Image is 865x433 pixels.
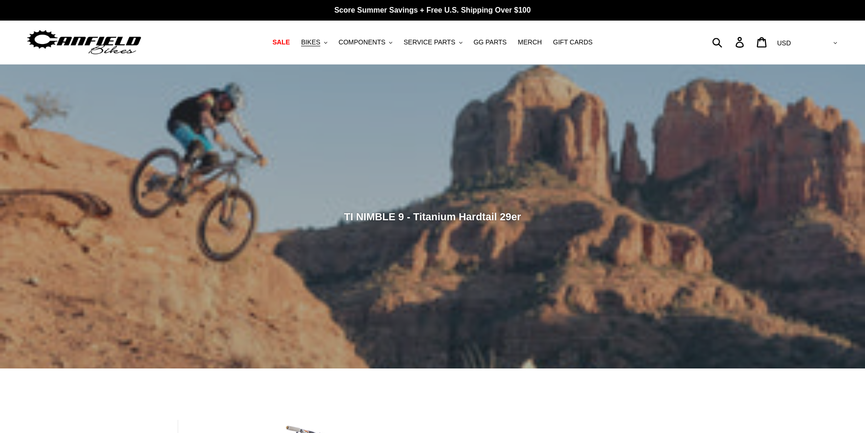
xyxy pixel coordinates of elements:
button: COMPONENTS [334,36,397,49]
span: COMPONENTS [339,38,385,46]
span: MERCH [518,38,542,46]
span: BIKES [301,38,320,46]
button: SERVICE PARTS [399,36,467,49]
span: SERVICE PARTS [404,38,455,46]
span: TI NIMBLE 9 - Titanium Hardtail 29er [344,210,521,222]
a: GIFT CARDS [548,36,598,49]
img: Canfield Bikes [26,28,143,57]
button: BIKES [296,36,332,49]
span: SALE [273,38,290,46]
span: GIFT CARDS [553,38,593,46]
span: GG PARTS [474,38,507,46]
a: MERCH [513,36,547,49]
input: Search [717,32,741,52]
a: SALE [268,36,295,49]
a: GG PARTS [469,36,512,49]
